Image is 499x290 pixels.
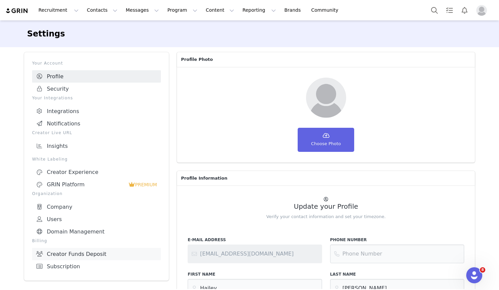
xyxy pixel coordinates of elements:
p: Billing [32,238,161,244]
button: Recruitment [34,3,83,18]
a: Insights [32,140,161,152]
label: Last Name [330,271,464,277]
a: Brands [280,3,307,18]
button: Search [427,3,442,18]
button: Notifications [457,3,472,18]
a: Creator Funds Deposit [32,248,161,260]
button: Profile [472,5,494,16]
label: E-Mail Address [188,237,322,243]
button: Contacts [83,3,121,18]
button: Reporting [238,3,280,18]
button: Messages [122,3,163,18]
a: Subscription [32,260,161,273]
a: Tasks [442,3,457,18]
a: Domain Management [32,225,161,238]
p: Creator Live URL [32,130,161,136]
iframe: Intercom live chat [466,267,482,283]
div: GRIN Platform [36,181,128,188]
p: Your Account [32,60,161,66]
a: Security [32,83,161,95]
span: 8 [480,267,485,273]
a: Integrations [32,105,161,117]
span: PREMIUM [135,182,157,187]
a: Company [32,201,161,213]
p: Your Integrations [32,95,161,101]
input: Phone Number [330,245,464,263]
p: Organization [32,191,161,197]
img: grin logo [5,8,29,14]
button: Program [163,3,201,18]
label: Phone Number [330,237,464,243]
a: Creator Experience [32,166,161,178]
a: GRIN Platform PREMIUM [32,178,161,191]
p: White Labeling [32,156,161,162]
span: Choose Photo [311,140,341,147]
span: Profile Information [181,175,227,182]
a: Notifications [32,117,161,130]
input: Contact support or your account administrator to change your email address [188,245,322,263]
img: placeholder-profile.jpg [476,5,487,16]
h2: Update your Profile [188,203,464,210]
button: Content [202,3,238,18]
a: Profile [32,70,161,83]
span: Profile Photo [181,56,213,63]
a: Users [32,213,161,225]
a: Community [307,3,345,18]
p: Verify your contact information and set your timezone. [188,213,464,220]
img: Your picture [306,78,346,118]
div: Creator Experience [36,169,157,176]
label: First Name [188,271,322,277]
